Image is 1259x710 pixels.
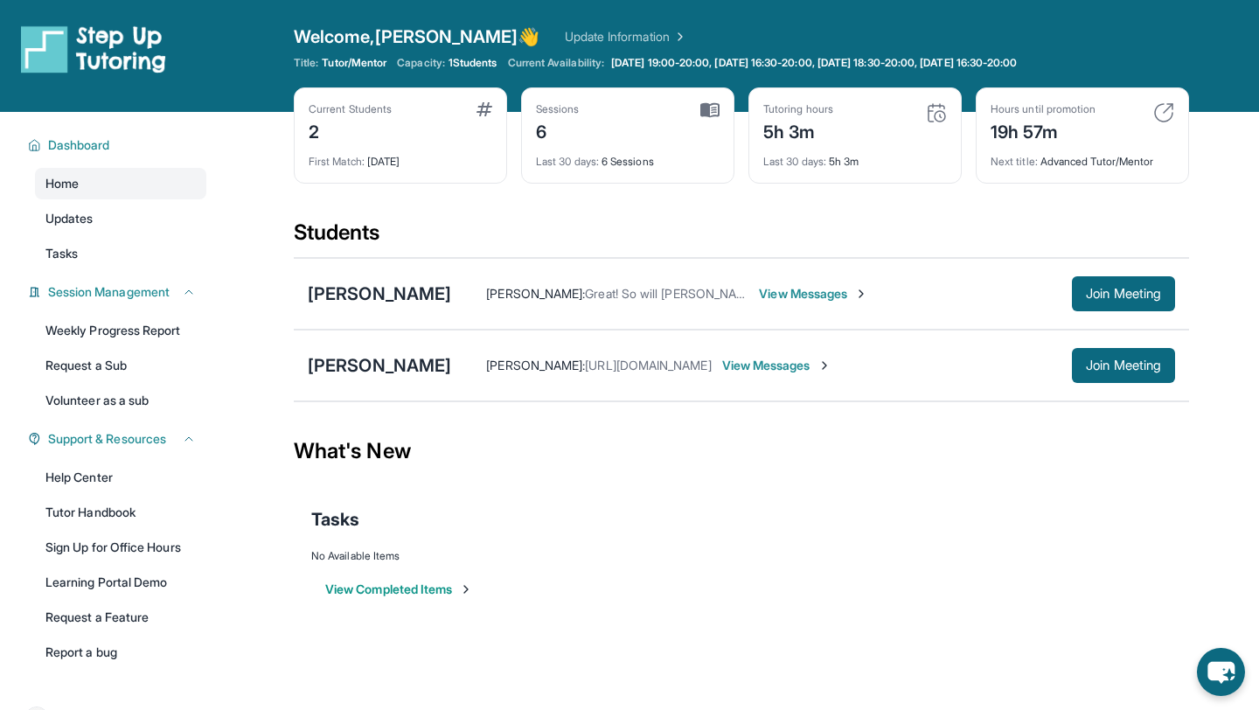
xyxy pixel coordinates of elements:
div: [PERSON_NAME] [308,353,451,378]
span: Great! So will [PERSON_NAME] [585,286,757,301]
img: Chevron-Right [817,358,831,372]
div: 19h 57m [991,116,1096,144]
button: View Completed Items [325,581,473,598]
a: Learning Portal Demo [35,567,206,598]
div: 5h 3m [763,116,833,144]
div: Students [294,219,1189,257]
a: Request a Feature [35,602,206,633]
div: Sessions [536,102,580,116]
div: No Available Items [311,549,1172,563]
a: Updates [35,203,206,234]
a: Request a Sub [35,350,206,381]
span: Join Meeting [1086,289,1161,299]
div: 2 [309,116,392,144]
a: Sign Up for Office Hours [35,532,206,563]
span: Title: [294,56,318,70]
span: First Match : [309,155,365,168]
span: Join Meeting [1086,360,1161,371]
span: Support & Resources [48,430,166,448]
span: Last 30 days : [536,155,599,168]
div: 6 [536,116,580,144]
img: logo [21,24,166,73]
span: [URL][DOMAIN_NAME] [585,358,711,372]
span: Tasks [311,507,359,532]
div: [PERSON_NAME] [308,282,451,306]
span: Tutor/Mentor [322,56,386,70]
a: Report a bug [35,637,206,668]
div: Current Students [309,102,392,116]
button: Join Meeting [1072,348,1175,383]
div: Advanced Tutor/Mentor [991,144,1174,169]
button: Join Meeting [1072,276,1175,311]
span: View Messages [722,357,831,374]
span: Welcome, [PERSON_NAME] 👋 [294,24,540,49]
span: Dashboard [48,136,110,154]
a: Home [35,168,206,199]
div: 6 Sessions [536,144,720,169]
button: chat-button [1197,648,1245,696]
a: Weekly Progress Report [35,315,206,346]
img: card [700,102,720,118]
button: Dashboard [41,136,196,154]
span: [PERSON_NAME] : [486,286,585,301]
div: Hours until promotion [991,102,1096,116]
button: Support & Resources [41,430,196,448]
a: Tasks [35,238,206,269]
span: Updates [45,210,94,227]
span: Last 30 days : [763,155,826,168]
span: Session Management [48,283,170,301]
div: [DATE] [309,144,492,169]
img: Chevron-Right [854,287,868,301]
img: card [476,102,492,116]
span: Home [45,175,79,192]
div: 5h 3m [763,144,947,169]
a: Help Center [35,462,206,493]
button: Session Management [41,283,196,301]
img: card [926,102,947,123]
span: Capacity: [397,56,445,70]
span: View Messages [759,285,868,303]
div: What's New [294,413,1189,490]
span: [PERSON_NAME] : [486,358,585,372]
span: [DATE] 19:00-20:00, [DATE] 16:30-20:00, [DATE] 18:30-20:00, [DATE] 16:30-20:00 [611,56,1017,70]
img: Chevron Right [670,28,687,45]
a: Tutor Handbook [35,497,206,528]
span: Current Availability: [508,56,604,70]
span: Next title : [991,155,1038,168]
div: Tutoring hours [763,102,833,116]
span: Tasks [45,245,78,262]
a: [DATE] 19:00-20:00, [DATE] 16:30-20:00, [DATE] 18:30-20:00, [DATE] 16:30-20:00 [608,56,1020,70]
img: card [1153,102,1174,123]
a: Update Information [565,28,687,45]
a: Volunteer as a sub [35,385,206,416]
span: 1 Students [449,56,497,70]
